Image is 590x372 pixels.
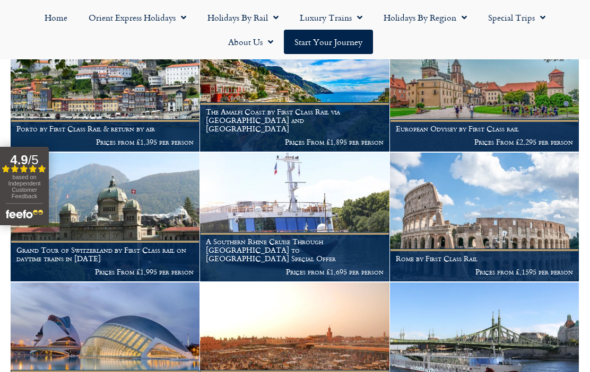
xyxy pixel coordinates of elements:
a: Holidays by Region [373,5,478,30]
a: Start your Journey [284,30,373,54]
a: Orient Express Holidays [78,5,197,30]
a: The Amalfi Coast by First Class Rail via [GEOGRAPHIC_DATA] and [GEOGRAPHIC_DATA] Prices From £1,8... [200,23,389,152]
p: Prices from £1,395 per person [16,138,194,146]
h1: A Southern Rhine Cruise Through [GEOGRAPHIC_DATA] to [GEOGRAPHIC_DATA] Special Offer [206,237,383,262]
a: European Odyssey by First Class rail Prices From £2,295 per person [390,23,579,152]
h1: European Odyssey by First Class rail [396,125,573,133]
h1: The Amalfi Coast by First Class Rail via [GEOGRAPHIC_DATA] and [GEOGRAPHIC_DATA] [206,108,383,132]
p: Prices from £,1595 per person [396,268,573,276]
a: Grand Tour of Switzerland by First Class rail on daytime trains in [DATE] Prices From £1,995 per ... [11,153,200,282]
h1: Porto by First Class Rail & return by air [16,125,194,133]
h1: Rome by First Class Rail [396,254,573,263]
p: Prices From £1,995 per person [16,268,194,276]
p: Prices From £1,895 per person [206,138,383,146]
a: About Us [218,30,284,54]
a: Luxury Trains [289,5,373,30]
nav: Menu [5,5,585,54]
a: Rome by First Class Rail Prices from £,1595 per person [390,153,579,282]
a: Special Trips [478,5,556,30]
a: A Southern Rhine Cruise Through [GEOGRAPHIC_DATA] to [GEOGRAPHIC_DATA] Special Offer Prices from ... [200,153,389,282]
a: Porto by First Class Rail & return by air Prices from £1,395 per person [11,23,200,152]
a: Home [34,5,78,30]
p: Prices From £2,295 per person [396,138,573,146]
h1: Grand Tour of Switzerland by First Class rail on daytime trains in [DATE] [16,246,194,263]
a: Holidays by Rail [197,5,289,30]
p: Prices from £1,695 per person [206,268,383,276]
